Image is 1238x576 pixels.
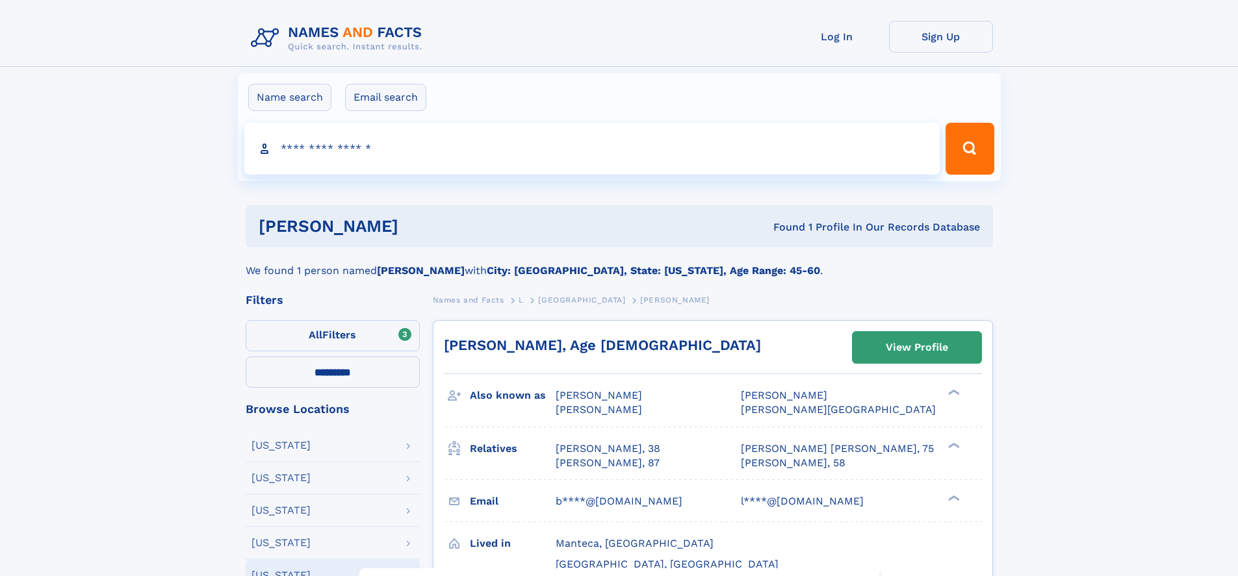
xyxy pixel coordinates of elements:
[345,84,426,111] label: Email search
[519,292,524,308] a: L
[470,384,556,407] h3: Also known as
[538,292,625,308] a: [GEOGRAPHIC_DATA]
[556,537,714,549] span: Manteca, [GEOGRAPHIC_DATA]
[259,218,586,234] h1: [PERSON_NAME]
[853,332,981,363] a: View Profile
[945,494,961,502] div: ❯
[741,403,936,416] span: [PERSON_NAME][GEOGRAPHIC_DATA]
[586,220,980,234] div: Found 1 Profile In Our Records Database
[889,21,993,53] a: Sign Up
[248,84,331,111] label: Name search
[519,295,524,305] span: L
[556,456,660,470] a: [PERSON_NAME], 87
[946,123,994,175] button: Search Button
[785,21,889,53] a: Log In
[246,320,420,351] label: Filters
[309,329,322,341] span: All
[556,389,642,401] span: [PERSON_NAME]
[470,532,556,555] h3: Lived in
[741,389,827,401] span: [PERSON_NAME]
[741,442,934,456] a: [PERSON_NAME] [PERSON_NAME], 75
[246,403,420,415] div: Browse Locations
[251,505,311,516] div: [US_STATE]
[251,440,311,451] div: [US_STATE]
[444,337,761,353] a: [PERSON_NAME], Age [DEMOGRAPHIC_DATA]
[741,456,845,470] a: [PERSON_NAME], 58
[246,21,433,56] img: Logo Names and Facts
[556,403,642,416] span: [PERSON_NAME]
[251,473,311,483] div: [US_STATE]
[470,438,556,460] h3: Relatives
[246,247,993,279] div: We found 1 person named with .
[886,332,948,362] div: View Profile
[556,442,660,456] a: [PERSON_NAME], 38
[945,441,961,449] div: ❯
[251,538,311,548] div: [US_STATE]
[470,490,556,512] h3: Email
[945,388,961,397] div: ❯
[556,558,779,570] span: [GEOGRAPHIC_DATA], [GEOGRAPHIC_DATA]
[246,294,420,306] div: Filters
[377,264,465,277] b: [PERSON_NAME]
[433,292,504,308] a: Names and Facts
[640,295,710,305] span: [PERSON_NAME]
[487,264,820,277] b: City: [GEOGRAPHIC_DATA], State: [US_STATE], Age Range: 45-60
[538,295,625,305] span: [GEOGRAPHIC_DATA]
[244,123,940,175] input: search input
